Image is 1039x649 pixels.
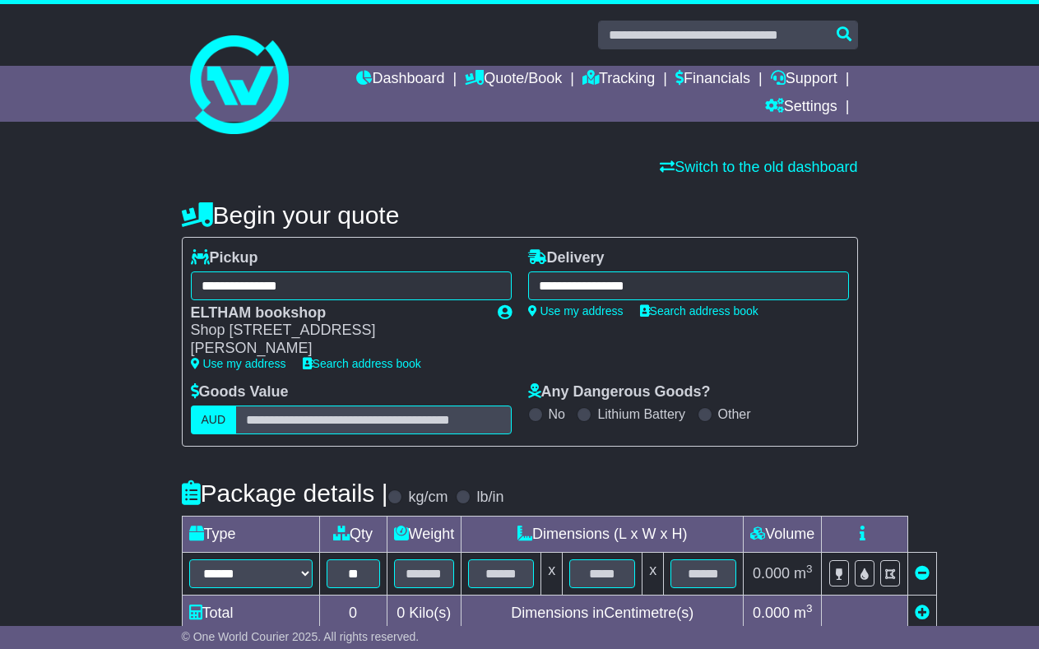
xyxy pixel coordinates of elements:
td: Kilo(s) [387,595,462,631]
a: Tracking [582,66,655,94]
label: Other [718,406,751,422]
a: Search address book [303,357,421,370]
h4: Begin your quote [182,202,858,229]
label: No [549,406,565,422]
td: Dimensions (L x W x H) [462,516,744,552]
td: Total [182,595,319,631]
td: x [642,552,664,595]
a: Search address book [640,304,758,318]
span: © One World Courier 2025. All rights reserved. [182,630,420,643]
label: Lithium Battery [597,406,685,422]
td: Volume [744,516,822,552]
h4: Package details | [182,480,388,507]
a: Support [771,66,837,94]
sup: 3 [806,602,813,614]
a: Financials [675,66,750,94]
a: Dashboard [356,66,444,94]
a: Quote/Book [465,66,562,94]
a: Add new item [915,605,930,621]
label: Goods Value [191,383,289,401]
span: 0.000 [753,605,790,621]
a: Switch to the old dashboard [660,159,857,175]
a: Settings [765,94,837,122]
span: m [794,565,813,582]
label: lb/in [476,489,503,507]
label: Delivery [528,249,605,267]
span: m [794,605,813,621]
a: Use my address [528,304,624,318]
a: Remove this item [915,565,930,582]
div: Shop [STREET_ADDRESS][PERSON_NAME] [191,322,481,357]
label: kg/cm [408,489,448,507]
span: 0 [397,605,405,621]
label: Pickup [191,249,258,267]
span: 0.000 [753,565,790,582]
td: 0 [319,595,387,631]
td: Weight [387,516,462,552]
td: Qty [319,516,387,552]
label: Any Dangerous Goods? [528,383,711,401]
label: AUD [191,406,237,434]
td: Dimensions in Centimetre(s) [462,595,744,631]
a: Use my address [191,357,286,370]
td: x [541,552,563,595]
sup: 3 [806,563,813,575]
td: Type [182,516,319,552]
div: ELTHAM bookshop [191,304,481,322]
